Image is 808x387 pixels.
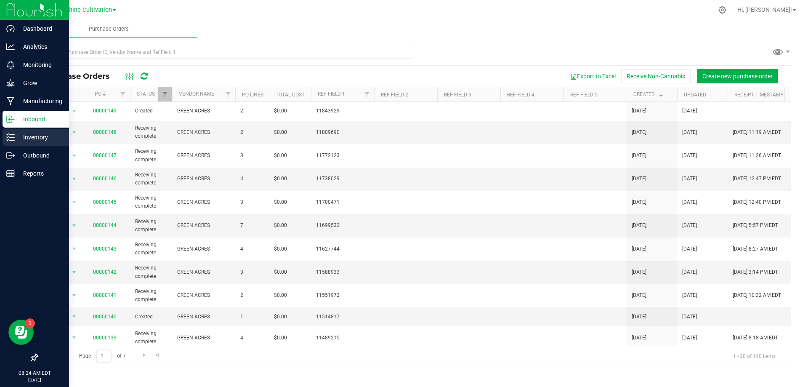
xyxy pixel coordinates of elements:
p: [DATE] [4,377,65,383]
span: [DATE] [682,222,697,230]
span: [DATE] [682,245,697,253]
button: Receive Non-Cannabis [621,69,691,83]
span: 4 [240,245,264,253]
span: $0.00 [274,291,287,299]
p: Analytics [15,42,65,52]
a: 00000148 [93,129,117,135]
a: Ref Field 2 [381,92,408,98]
a: Purchase Orders [20,20,197,38]
span: $0.00 [274,334,287,342]
span: 3 [240,268,264,276]
span: Receiving complete [135,241,167,257]
span: [DATE] [682,107,697,115]
span: $0.00 [274,245,287,253]
span: Purchase Orders [77,25,140,33]
span: 7 [240,222,264,230]
span: [DATE] [682,291,697,299]
a: Ref Field 4 [507,92,534,98]
button: Create new purchase order [697,69,778,83]
span: 11551972 [316,291,369,299]
span: $0.00 [274,152,287,160]
span: [DATE] [632,313,646,321]
span: [DATE] [682,334,697,342]
span: Create new purchase order [702,73,773,80]
a: 00000147 [93,152,117,158]
a: Filter [360,87,374,101]
span: [DATE] [632,222,646,230]
a: Receipt Timestamp [734,92,784,98]
a: Ref Field 1 [318,91,345,97]
span: select [69,150,80,162]
span: 11514817 [316,313,369,321]
span: Receiving complete [135,147,167,163]
a: 00000140 [93,314,117,320]
a: Ref Field 5 [570,92,598,98]
span: 1 - 20 of 140 items [726,350,782,362]
span: [DATE] [632,291,646,299]
span: [DATE] [632,175,646,183]
span: [DATE] 10:32 AM EDT [733,291,781,299]
span: [DATE] 3:14 PM EDT [733,268,778,276]
p: Dashboard [15,24,65,34]
a: Total Cost [276,92,305,98]
span: 11809690 [316,128,369,136]
a: 00000145 [93,199,117,205]
a: PO # [95,91,106,97]
span: select [69,173,80,185]
span: [DATE] 12:47 PM EDT [733,175,781,183]
iframe: Resource center [8,320,34,345]
span: Receiving complete [135,171,167,187]
span: select [69,290,80,302]
inline-svg: Manufacturing [6,97,15,105]
a: 00000146 [93,176,117,181]
span: [DATE] [682,128,697,136]
a: Filter [221,87,235,101]
span: Receiving complete [135,124,167,140]
span: [DATE] 8:18 AM EDT [733,334,778,342]
div: Manage settings [717,6,728,14]
span: select [69,243,80,255]
span: $0.00 [274,198,287,206]
a: 00000144 [93,222,117,228]
span: 11772123 [316,152,369,160]
span: 11627744 [316,245,369,253]
span: GREEN ACRES [177,175,230,183]
a: Status [137,91,155,97]
a: 00000149 [93,108,117,114]
span: [DATE] [632,245,646,253]
span: Page of 7 [72,350,133,363]
span: 11588933 [316,268,369,276]
span: Receiving complete [135,330,167,346]
span: $0.00 [274,313,287,321]
span: [DATE] [682,313,697,321]
span: GREEN ACRES [177,128,230,136]
a: 00000141 [93,292,117,298]
span: Purchase Orders [44,72,118,81]
span: [DATE] 5:57 PM EDT [733,222,778,230]
span: Receiving complete [135,288,167,304]
span: [DATE] 12:40 PM EDT [733,198,781,206]
inline-svg: Analytics [6,43,15,51]
span: select [69,267,80,278]
span: GREEN ACRES [177,152,230,160]
a: Created [633,91,664,97]
span: GREEN ACRES [177,198,230,206]
span: [DATE] [682,175,697,183]
span: [DATE] [682,152,697,160]
span: 1 [240,313,264,321]
span: 11699532 [316,222,369,230]
inline-svg: Reports [6,169,15,178]
span: [DATE] 11:19 AM EDT [733,128,781,136]
span: $0.00 [274,107,287,115]
p: Outbound [15,150,65,160]
span: Receiving complete [135,194,167,210]
a: Filter [116,87,130,101]
span: 11700471 [316,198,369,206]
span: Created [135,313,167,321]
p: 08:24 AM EDT [4,369,65,377]
p: Inventory [15,132,65,142]
span: [DATE] [632,152,646,160]
span: select [69,105,80,117]
a: PO Lines [242,92,263,98]
inline-svg: Dashboard [6,24,15,33]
